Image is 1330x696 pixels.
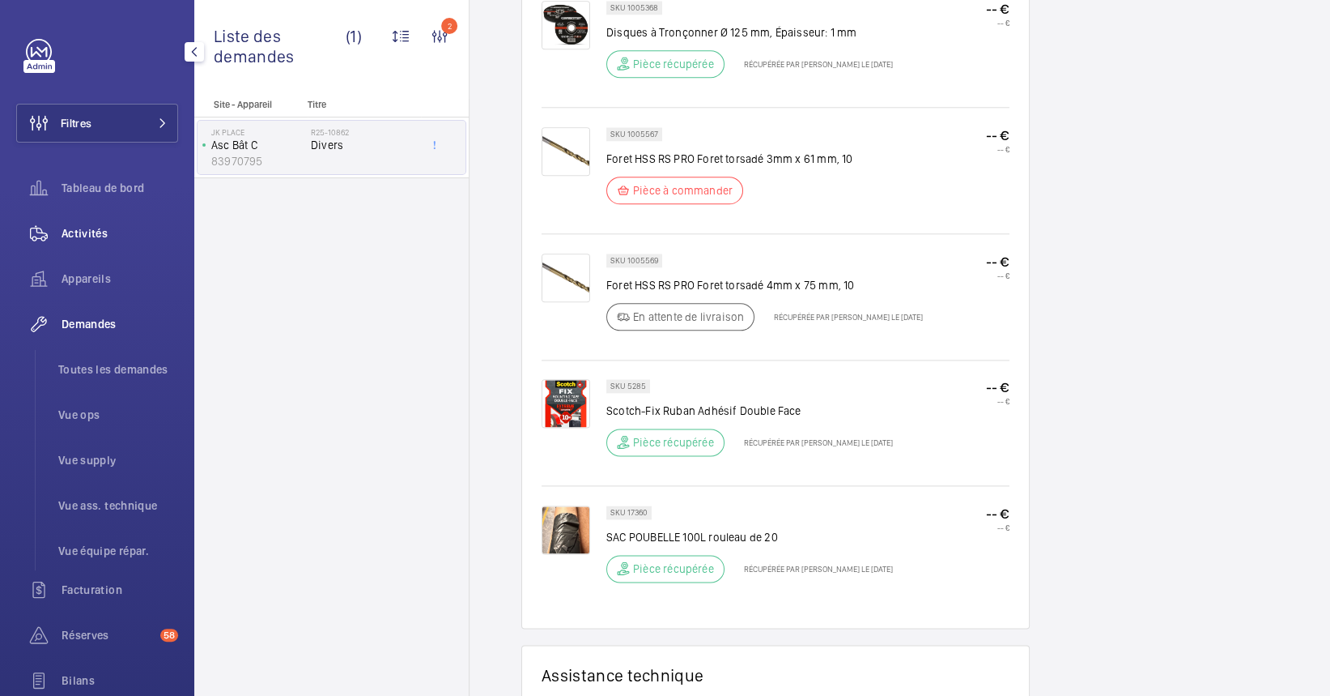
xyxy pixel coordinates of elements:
[308,99,414,110] p: Titre
[606,403,893,419] p: Scotch-Fix Ruban Adhésif Double Face
[311,137,418,153] span: Divers
[610,131,658,137] p: SKU 1005567
[211,127,304,137] p: JK PLACE
[606,151,852,167] p: Foret HSS RS PRO Foret torsadé 3mm x 61 mm, 10
[986,506,1009,523] p: -- €
[986,271,1009,280] p: -- €
[986,144,1009,154] p: -- €
[986,523,1009,532] p: -- €
[62,180,178,196] span: Tableau de bord
[734,564,893,574] p: Récupérée par [PERSON_NAME] le [DATE]
[542,127,590,176] img: Mu1kaVf4K7jKE_JjX20Xin9BiioSt9GfoA1lnO9dY_fMUOXt.png
[986,18,1009,28] p: -- €
[311,127,418,137] h2: R25-10862
[542,665,703,685] h1: Assistance technique
[194,99,301,110] p: Site - Appareil
[764,312,923,322] p: Récupérée par [PERSON_NAME] le [DATE]
[986,254,1009,271] p: -- €
[16,104,178,143] button: Filtres
[633,182,733,199] p: Pièce à commander
[542,1,590,49] img: NxIgLKOq-qq6bR7Wo7vKeqB2uvDy0mUetaI58ZG9B9OQgWJz.png
[62,316,178,332] span: Demandes
[606,277,923,293] p: Foret HSS RS PRO Foret torsadé 4mm x 75 mm, 10
[62,582,178,598] span: Facturation
[62,271,178,287] span: Appareils
[606,529,893,545] p: SAC POUBELLE 100L rouleau de 20
[214,26,346,66] span: Liste des demandes
[734,59,893,69] p: Récupérée par [PERSON_NAME] le [DATE]
[160,629,178,642] span: 58
[986,379,1009,396] p: -- €
[610,510,648,515] p: SKU 17360
[211,153,304,169] p: 83970795
[610,258,658,263] p: SKU 1005569
[986,127,1009,144] p: -- €
[61,115,91,131] span: Filtres
[58,543,178,559] span: Vue équipe répar.
[58,361,178,378] span: Toutes les demandes
[542,379,590,428] img: OTdexHYGb1D46cnM-CH9TgvFd_pJD6FuSmL4U0S-rK7qHj1t.png
[734,438,893,447] p: Récupérée par [PERSON_NAME] le [DATE]
[62,225,178,241] span: Activités
[211,137,304,153] p: Asc Bât C
[62,627,154,643] span: Réserves
[62,673,178,689] span: Bilans
[58,407,178,423] span: Vue ops
[58,452,178,468] span: Vue supply
[606,24,893,41] p: Disques à Tronçonner Ø 125 mm, Épaisseur: 1 mm
[610,383,646,389] p: SKU 5285
[633,56,714,72] p: Pièce récupérée
[58,497,178,514] span: Vue ass. technique
[986,396,1009,406] p: -- €
[986,1,1009,18] p: -- €
[542,254,590,302] img: Mu1kaVf4K7jKE_JjX20Xin9BiioSt9GfoA1lnO9dY_fMUOXt.png
[633,309,744,325] p: En attente de livraison
[610,5,658,11] p: SKU 1005368
[542,506,590,554] img: 7Zw5-o8LP-P4NfUeWZnZfPUXjAVGx84ahuMWlnxWOdRC7_ga.png
[633,434,714,450] p: Pièce récupérée
[633,561,714,577] p: Pièce récupérée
